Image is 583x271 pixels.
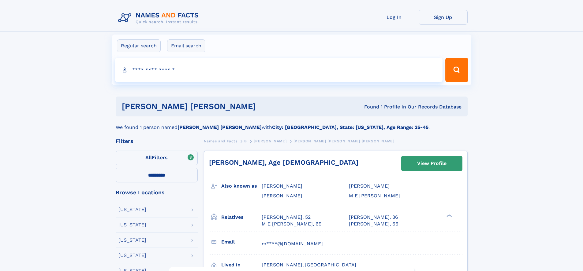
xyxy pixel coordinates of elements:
a: [PERSON_NAME], Age [DEMOGRAPHIC_DATA] [209,159,358,166]
h1: [PERSON_NAME] [PERSON_NAME] [122,103,310,110]
a: B [244,137,247,145]
span: [PERSON_NAME] [262,183,302,189]
span: [PERSON_NAME], [GEOGRAPHIC_DATA] [262,262,356,268]
div: Filters [116,138,198,144]
label: Filters [116,151,198,165]
a: Names and Facts [204,137,237,145]
b: [PERSON_NAME] [PERSON_NAME] [178,124,262,130]
label: Regular search [117,39,161,52]
h3: Email [221,237,262,247]
span: All [145,155,152,160]
a: Log In [370,10,419,25]
div: View Profile [417,156,447,170]
h3: Also known as [221,181,262,191]
b: City: [GEOGRAPHIC_DATA], State: [US_STATE], Age Range: 35-45 [272,124,428,130]
a: [PERSON_NAME], 66 [349,221,398,227]
span: [PERSON_NAME] [PERSON_NAME] [PERSON_NAME] [293,139,394,143]
h3: Lived in [221,260,262,270]
input: search input [115,58,443,82]
button: Search Button [445,58,468,82]
div: We found 1 person named with . [116,116,468,131]
label: Email search [167,39,205,52]
div: [US_STATE] [118,238,146,243]
div: [US_STATE] [118,253,146,258]
span: [PERSON_NAME] [349,183,390,189]
div: [US_STATE] [118,207,146,212]
a: [PERSON_NAME] [254,137,286,145]
a: View Profile [402,156,462,171]
span: M E [PERSON_NAME] [349,193,400,199]
a: M E [PERSON_NAME], 69 [262,221,322,227]
a: [PERSON_NAME], 52 [262,214,311,221]
a: [PERSON_NAME], 36 [349,214,398,221]
span: [PERSON_NAME] [262,193,302,199]
a: Sign Up [419,10,468,25]
div: ❯ [445,214,452,218]
div: [US_STATE] [118,222,146,227]
img: Logo Names and Facts [116,10,204,26]
div: Found 1 Profile In Our Records Database [310,104,462,110]
span: [PERSON_NAME] [254,139,286,143]
h3: Relatives [221,212,262,222]
span: B [244,139,247,143]
div: Browse Locations [116,190,198,195]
